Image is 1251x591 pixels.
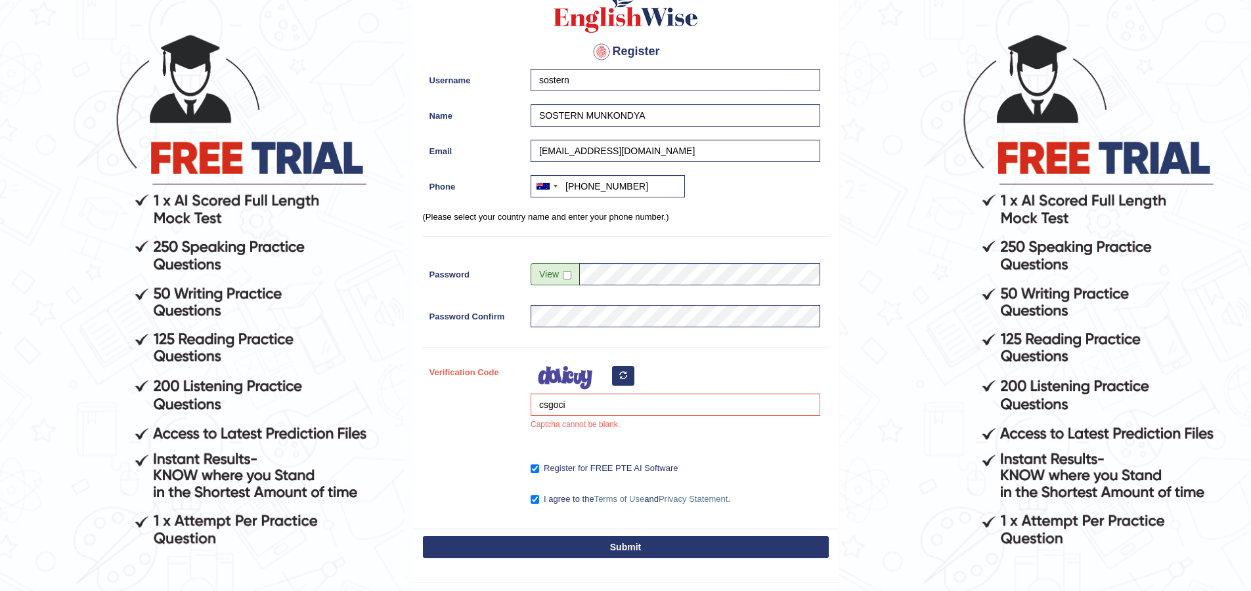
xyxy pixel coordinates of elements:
input: I agree to theTerms of UseandPrivacy Statement. [531,495,539,504]
h4: Register [423,41,829,62]
label: Register for FREE PTE AI Software [531,462,678,475]
label: Email [423,140,525,157]
input: +61 412 345 678 [531,175,685,197]
input: Show/Hide Password [563,271,571,279]
div: Australia: +61 [531,176,561,197]
a: Terms of Use [594,494,645,504]
label: Username [423,69,525,87]
label: Password Confirm [423,305,525,323]
label: I agree to the and . [531,493,730,506]
button: Submit [423,536,829,558]
p: (Please select your country name and enter your phone number.) [423,211,829,223]
label: Verification Code [423,361,525,378]
label: Name [423,104,525,122]
label: Password [423,263,525,281]
input: Register for FREE PTE AI Software [531,464,539,473]
label: Phone [423,175,525,193]
a: Privacy Statement [659,494,728,504]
